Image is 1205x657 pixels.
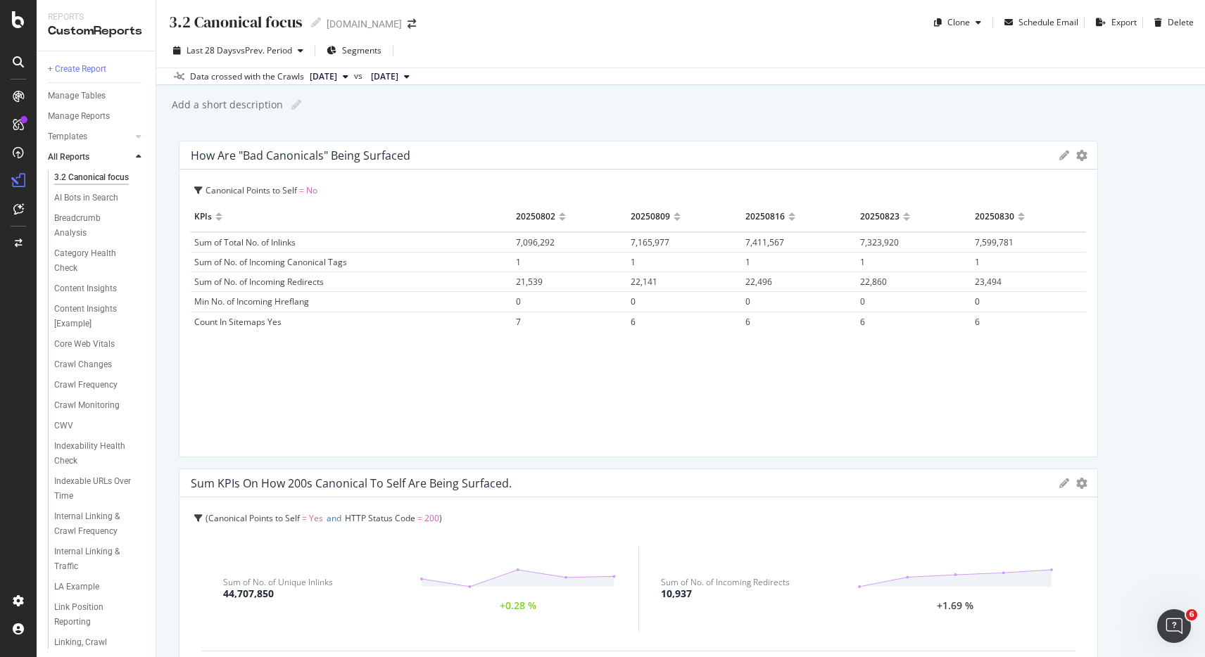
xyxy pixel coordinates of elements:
div: +1.69 % [937,601,973,611]
span: 1 [745,256,750,268]
div: Internal Linking & Crawl Frequency [54,509,137,539]
span: 6 [860,316,865,328]
span: and [327,512,341,524]
div: + Create Report [48,62,106,77]
span: 6 [1186,609,1197,620]
a: All Reports [48,150,132,165]
div: Category Health Check [54,246,133,276]
span: 200 [424,512,439,524]
div: [DOMAIN_NAME] [327,17,402,31]
span: = [417,512,422,524]
span: Count In Sitemaps Yes [194,316,282,328]
span: vs [354,70,365,82]
a: Link Position Reporting [54,600,146,630]
i: Edit report name [311,18,321,27]
span: 22,496 [745,276,772,288]
button: [DATE] [365,68,415,85]
a: Internal Linking & Traffic [54,544,146,574]
div: AI Bots in Search [54,191,118,205]
div: 3.2 Canonical focus [168,11,303,33]
span: Sum of No. of Incoming Canonical Tags [194,256,347,268]
span: vs Prev. Period [236,44,292,56]
div: Crawl Frequency [54,378,118,393]
span: 0 [860,295,865,307]
span: 7,323,920 [860,236,899,248]
div: Crawl Monitoring [54,398,120,413]
a: Manage Tables [48,89,146,103]
div: 20250802 [516,205,555,228]
div: Manage Reports [48,109,110,124]
div: gear [1076,151,1087,160]
a: Breadcrumb Analysis [54,211,146,241]
a: Indexability Health Check [54,439,146,468]
span: Canonical Points to Self [208,512,300,524]
span: Sum of Total No. of Inlinks [194,236,296,248]
span: Segments [342,44,381,56]
a: + Create Report [48,62,146,77]
span: 6 [975,316,980,328]
button: Schedule Email [999,11,1078,34]
a: Crawl Frequency [54,378,146,393]
span: = [299,184,304,196]
span: 0 [975,295,980,307]
span: 1 [975,256,980,268]
div: Schedule Email [1018,16,1078,28]
div: gear [1076,478,1087,488]
a: Crawl Changes [54,357,146,372]
a: Indexable URLs Over Time [54,474,146,504]
div: Add a short description [170,98,283,112]
div: Sum of No. of Unique Inlinks [223,578,333,587]
div: 20250823 [860,205,900,228]
a: Internal Linking & Crawl Frequency [54,509,146,539]
span: 6 [745,316,750,328]
div: Delete [1168,16,1194,28]
div: 20250809 [631,205,670,228]
a: CWV [54,419,146,433]
div: Link Position Reporting [54,600,133,630]
a: Category Health Check [54,246,146,276]
div: 10,937 [661,587,692,601]
div: 20250830 [975,205,1014,228]
div: Templates [48,129,87,144]
span: 1 [631,256,636,268]
span: 2025 Aug. 30th [310,70,337,83]
span: Yes [309,512,323,524]
span: No [306,184,317,196]
span: 23,494 [975,276,1002,288]
span: HTTP Status Code [345,512,415,524]
div: 20250816 [745,205,785,228]
div: Sum of No. of Incoming Redirects [661,578,790,587]
a: AI Bots in Search [54,191,146,205]
span: 2025 Aug. 2nd [371,70,398,83]
div: Manage Tables [48,89,106,103]
div: +0.28 % [500,601,536,611]
div: Sum KPIs on how 200s canonical to self are being surfaced. [191,476,512,490]
a: Content Insights [54,281,146,296]
span: Sum of No. of Incoming Redirects [194,276,324,288]
div: Content Insights [54,281,117,296]
span: 21,539 [516,276,543,288]
button: Delete [1149,11,1194,34]
span: Last 28 Days [187,44,236,56]
div: LA Example [54,580,99,594]
span: 7,411,567 [745,236,784,248]
div: Internal Linking & Traffic [54,544,134,574]
div: How are "bad canonicals" being surfacedgeargearCanonical Points to Self = NoKPIs20250802202508092... [179,141,1098,457]
button: Segments [321,39,387,62]
span: 0 [516,295,521,307]
a: Manage Reports [48,109,146,124]
span: 1 [860,256,865,268]
a: LA Example [54,580,146,594]
div: Clone [947,16,970,28]
div: Export [1111,16,1137,28]
span: Min No. of Incoming Hreflang [194,295,309,307]
div: Reports [48,11,144,23]
div: Crawl Changes [54,357,112,372]
div: All Reports [48,150,89,165]
iframe: Intercom live chat [1157,609,1191,643]
button: Export [1090,11,1137,34]
div: Content Insights [Example] [54,302,134,331]
div: Core Web Vitals [54,337,115,352]
span: = [302,512,307,524]
span: 6 [631,316,636,328]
